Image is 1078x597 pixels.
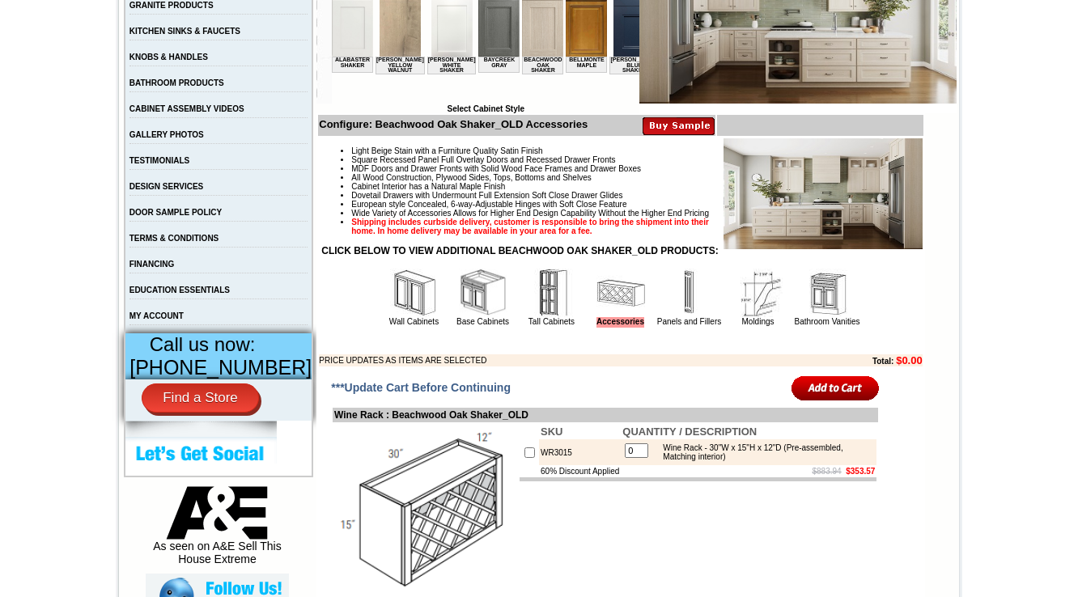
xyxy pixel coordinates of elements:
[351,146,922,155] li: Light Beige Stain with a Furniture Quality Satin Finish
[333,408,878,422] td: Wine Rack : Beachwood Oak Shaker_OLD
[129,182,204,191] a: DESIGN SERVICES
[129,286,230,294] a: EDUCATION ESSENTIALS
[389,317,439,326] a: Wall Cabinets
[150,333,256,355] span: Call us now:
[622,426,757,438] b: QUANTITY / DESCRIPTION
[319,354,783,366] td: PRICE UPDATES AS ITEMS ARE SELECTED
[129,104,244,113] a: CABINET ASSEMBLY VIDEOS
[129,156,189,165] a: TESTIMONIALS
[846,467,875,476] b: $353.57
[351,164,922,173] li: MDF Doors and Drawer Fronts with Solid Wood Face Frames and Drawer Boxes
[351,209,922,218] li: Wide Variety of Accessories Allows for Higher End Design Capability Without the Higher End Pricing
[129,27,240,36] a: KITCHEN SINKS & FAUCETS
[390,269,439,317] img: Wall Cabinets
[146,486,289,574] div: As seen on A&E Sell This House Extreme
[331,381,511,394] span: ***Update Cart Before Continuing
[129,356,312,379] span: [PHONE_NUMBER]
[129,130,204,139] a: GALLERY PHOTOS
[528,317,575,326] a: Tall Cabinets
[665,269,714,317] img: Panels and Fillers
[539,465,621,477] td: 60% Discount Applied
[896,354,923,366] b: $0.00
[129,1,214,10] a: GRANITE PRODUCTS
[741,317,774,326] a: Moldings
[459,269,507,317] img: Base Cabinets
[655,443,872,461] div: Wine Rack - 30"W x 15"H x 12"D (Pre-assembled, Matching interior)
[813,467,842,476] s: $883.94
[596,269,645,317] img: Accessories
[872,357,893,366] b: Total:
[321,245,718,256] strong: CLICK BELOW TO VIEW ADDITIONAL BEACHWOOD OAK SHAKER_OLD PRODUCTS:
[456,317,509,326] a: Base Cabinets
[541,426,562,438] b: SKU
[351,155,922,164] li: Square Recessed Panel Full Overlay Doors and Recessed Drawer Fronts
[129,78,224,87] a: BATHROOM PRODUCTS
[129,53,208,61] a: KNOBS & HANDLES
[129,311,184,320] a: MY ACCOUNT
[351,191,922,200] li: Dovetail Drawers with Undermount Full Extension Soft Close Drawer Glides
[351,182,922,191] li: Cabinet Interior has a Natural Maple Finish
[351,218,709,235] strong: Shipping includes curbside delivery, customer is responsible to bring the shipment into their hom...
[792,375,880,401] input: Add to Cart
[447,104,524,113] b: Select Cabinet Style
[724,138,923,249] img: Product Image
[351,200,922,209] li: European style Concealed, 6-way-Adjustable Hinges with Soft Close Feature
[319,118,588,130] b: Configure: Beachwood Oak Shaker_OLD Accessories
[528,269,576,317] img: Tall Cabinets
[734,269,783,317] img: Moldings
[596,317,644,328] a: Accessories
[129,260,175,269] a: FINANCING
[142,383,259,413] a: Find a Store
[351,173,922,182] li: All Wood Construction, Plywood Sides, Tops, Bottoms and Shelves
[539,439,621,465] td: WR3015
[657,317,721,326] a: Panels and Fillers
[129,234,219,243] a: TERMS & CONDITIONS
[803,269,851,317] img: Bathroom Vanities
[129,208,222,217] a: DOOR SAMPLE POLICY
[278,74,327,91] td: [PERSON_NAME] Blue Shaker
[795,317,860,326] a: Bathroom Vanities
